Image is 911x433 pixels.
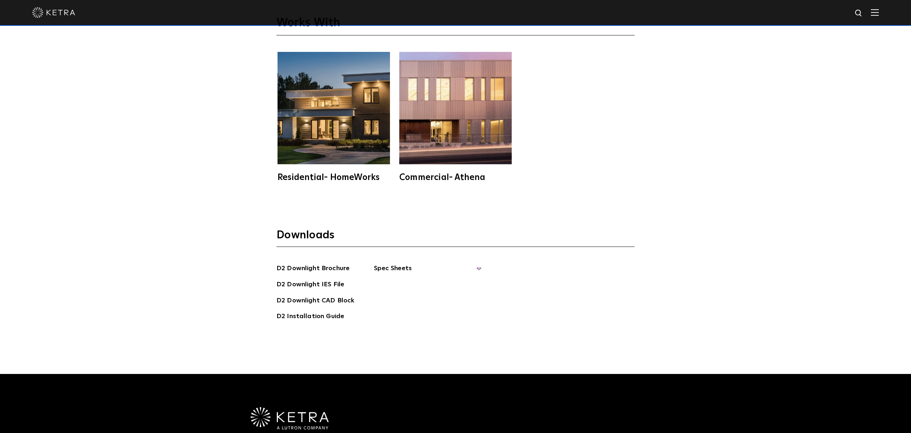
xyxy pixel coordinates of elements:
[399,173,512,182] div: Commercial- Athena
[854,9,863,18] img: search icon
[251,407,329,429] img: Ketra-aLutronCo_White_RGB
[398,52,513,182] a: Commercial- Athena
[276,263,350,275] a: D2 Downlight Brochure
[399,52,512,164] img: athena-square
[276,296,354,307] a: D2 Downlight CAD Block
[276,52,391,182] a: Residential- HomeWorks
[276,311,344,323] a: D2 Installation Guide
[374,263,481,279] span: Spec Sheets
[276,228,635,247] h3: Downloads
[871,9,879,16] img: Hamburger%20Nav.svg
[278,173,390,182] div: Residential- HomeWorks
[278,52,390,164] img: homeworks_hero
[32,7,75,18] img: ketra-logo-2019-white
[276,279,344,291] a: D2 Downlight IES File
